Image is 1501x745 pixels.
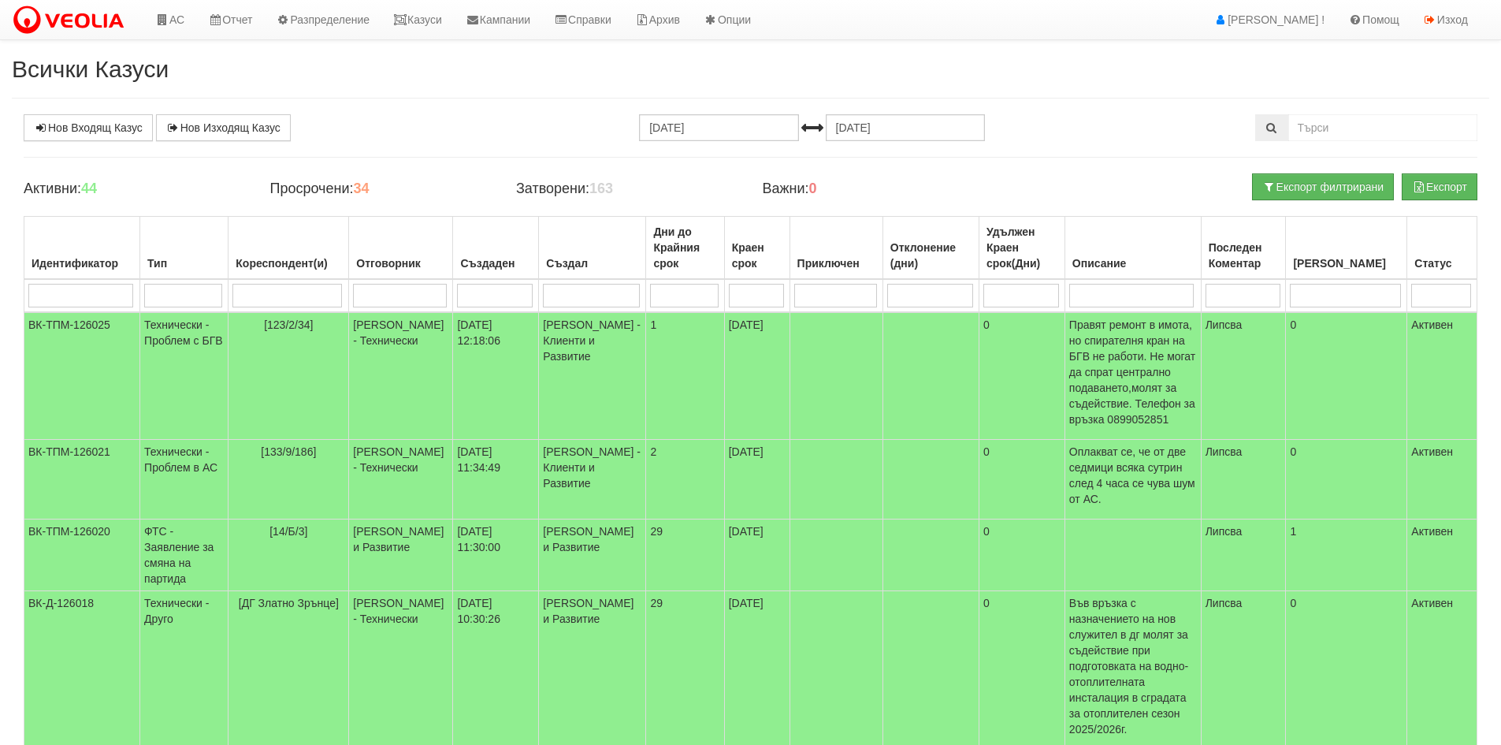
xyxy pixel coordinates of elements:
div: Дни до Крайния срок [650,221,719,274]
h4: Активни: [24,181,246,197]
th: Брой Файлове: No sort applied, activate to apply an ascending sort [1286,217,1407,280]
span: 29 [650,597,663,609]
td: [DATE] [724,440,790,520]
b: 0 [809,181,817,196]
span: [133/9/186] [261,445,316,458]
th: Краен срок: No sort applied, activate to apply an ascending sort [724,217,790,280]
td: Активен [1407,440,1477,520]
td: Технически - Проблем в АС [140,440,228,520]
td: ФТС - Заявление за смяна на партида [140,520,228,591]
td: Активен [1407,520,1477,591]
div: Удължен Краен срок(Дни) [983,221,1061,274]
td: [PERSON_NAME] и Развитие [539,520,646,591]
span: 29 [650,525,663,538]
h4: Важни: [762,181,984,197]
th: Тип: No sort applied, activate to apply an ascending sort [140,217,228,280]
td: [DATE] 11:34:49 [453,440,539,520]
span: Липсва [1206,597,1243,609]
th: Идентификатор: No sort applied, activate to apply an ascending sort [24,217,140,280]
a: Нов Изходящ Казус [156,114,291,141]
td: [PERSON_NAME] - Технически [349,440,453,520]
div: Приключен [794,252,879,274]
th: Последен Коментар: No sort applied, activate to apply an ascending sort [1201,217,1286,280]
h4: Затворени: [516,181,738,197]
span: [123/2/34] [264,318,313,331]
th: Дни до Крайния срок: No sort applied, activate to apply an ascending sort [646,217,724,280]
span: [14/Б/3] [269,525,307,538]
p: Оплакват се, че от две седмици всяка сутрин след 4 часа се чува шум от АС. [1069,444,1197,507]
b: 163 [589,181,613,196]
td: [PERSON_NAME] - Клиенти и Развитие [539,440,646,520]
th: Приключен: No sort applied, activate to apply an ascending sort [790,217,882,280]
td: 1 [1286,520,1407,591]
div: Статус [1411,252,1473,274]
th: Кореспондент(и): No sort applied, activate to apply an ascending sort [228,217,349,280]
span: 2 [650,445,656,458]
p: Във връзка с назначението на нов служител в дг молят за съдействие при подготовката на водно-отоп... [1069,595,1197,737]
div: Тип [144,252,224,274]
div: [PERSON_NAME] [1290,252,1403,274]
td: [DATE] 11:30:00 [453,520,539,591]
button: Експорт [1402,173,1477,200]
td: 0 [1286,312,1407,440]
td: [DATE] 12:18:06 [453,312,539,440]
img: VeoliaLogo.png [12,4,132,37]
th: Удължен Краен срок(Дни): No sort applied, activate to apply an ascending sort [979,217,1064,280]
td: [PERSON_NAME] - Клиенти и Развитие [539,312,646,440]
th: Описание: No sort applied, activate to apply an ascending sort [1064,217,1201,280]
td: ВК-ТПМ-126025 [24,312,140,440]
div: Създаден [457,252,534,274]
span: Липсва [1206,525,1243,538]
td: 0 [979,520,1064,591]
div: Последен Коментар [1206,237,1282,274]
td: ВК-ТПМ-126020 [24,520,140,591]
div: Отговорник [353,252,448,274]
th: Статус: No sort applied, activate to apply an ascending sort [1407,217,1477,280]
td: 0 [979,312,1064,440]
th: Отговорник: No sort applied, activate to apply an ascending sort [349,217,453,280]
input: Търсене по Идентификатор, Бл/Вх/Ап, Тип, Описание, Моб. Номер, Имейл, Файл, Коментар, [1288,114,1477,141]
div: Кореспондент(и) [232,252,344,274]
td: [PERSON_NAME] и Развитие [349,520,453,591]
p: Правят ремонт в имота, но спирателня кран на БГВ не работи. Не могат да спрат централно подаванет... [1069,317,1197,427]
h2: Всички Казуси [12,56,1489,82]
span: [ДГ Златно Зрънце] [239,597,339,609]
th: Отклонение (дни): No sort applied, activate to apply an ascending sort [882,217,979,280]
td: [PERSON_NAME] - Технически [349,312,453,440]
div: Създал [543,252,641,274]
td: 0 [1286,440,1407,520]
div: Краен срок [729,237,786,274]
th: Създал: No sort applied, activate to apply an ascending sort [539,217,646,280]
span: 1 [650,318,656,331]
a: Нов Входящ Казус [24,114,153,141]
td: 0 [979,440,1064,520]
td: Активен [1407,312,1477,440]
td: Технически - Проблем с БГВ [140,312,228,440]
td: ВК-ТПМ-126021 [24,440,140,520]
span: Липсва [1206,318,1243,331]
div: Идентификатор [28,252,136,274]
h4: Просрочени: [269,181,492,197]
div: Отклонение (дни) [887,237,975,274]
th: Създаден: No sort applied, activate to apply an ascending sort [453,217,539,280]
td: [DATE] [724,520,790,591]
td: [DATE] [724,312,790,440]
div: Описание [1069,252,1197,274]
b: 44 [81,181,97,196]
span: Липсва [1206,445,1243,458]
b: 34 [353,181,369,196]
button: Експорт филтрирани [1252,173,1394,200]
